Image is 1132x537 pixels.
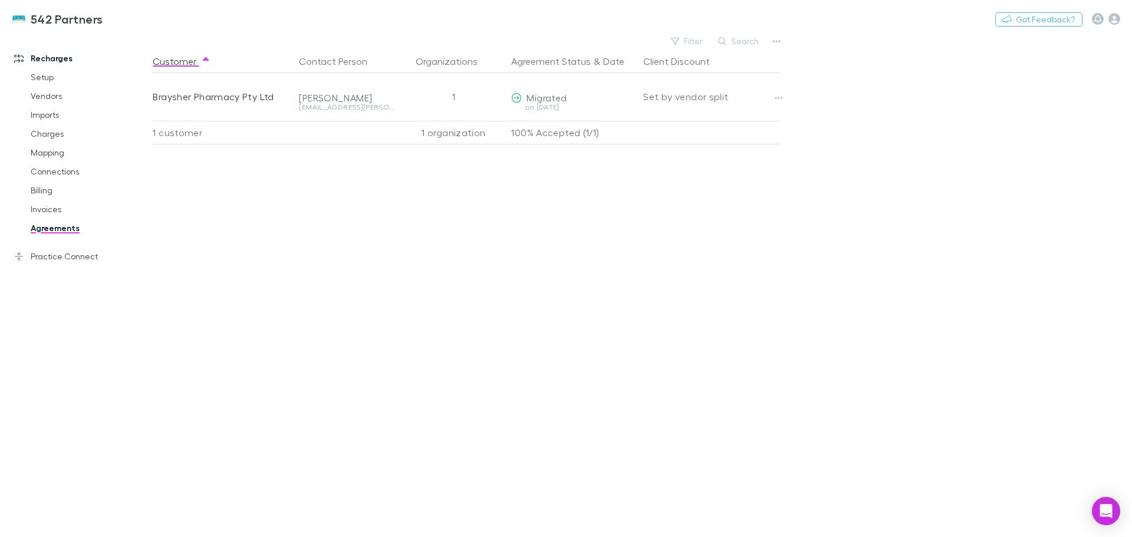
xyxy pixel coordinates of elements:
button: Date [603,50,624,73]
span: Migrated [526,92,567,103]
a: Setup [19,68,159,87]
a: Charges [19,124,159,143]
button: Agreement Status [511,50,591,73]
a: Connections [19,162,159,181]
div: 1 customer [153,121,294,144]
a: Imports [19,106,159,124]
a: Mapping [19,143,159,162]
h3: 542 Partners [31,12,103,26]
a: Practice Connect [2,247,159,266]
button: Contact Person [299,50,381,73]
div: Open Intercom Messenger [1092,497,1120,525]
a: Agreements [19,219,159,238]
button: Got Feedback? [995,12,1082,27]
div: [PERSON_NAME] [299,92,396,104]
button: Customer [153,50,210,73]
div: on [DATE] [511,104,634,111]
a: Recharges [2,49,159,68]
button: Search [712,34,766,48]
a: Vendors [19,87,159,106]
button: Filter [665,34,710,48]
div: Set by vendor split [643,73,780,120]
div: Braysher Pharmacy Pty Ltd [153,73,289,120]
div: [EMAIL_ADDRESS][PERSON_NAME][DOMAIN_NAME] [299,104,396,111]
div: 1 [400,73,506,120]
div: 1 organization [400,121,506,144]
button: Organizations [416,50,492,73]
a: 542 Partners [5,5,110,33]
img: 542 Partners's Logo [12,12,26,26]
p: 100% Accepted (1/1) [511,121,634,144]
div: & [511,50,634,73]
a: Invoices [19,200,159,219]
button: Client Discount [643,50,724,73]
a: Billing [19,181,159,200]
